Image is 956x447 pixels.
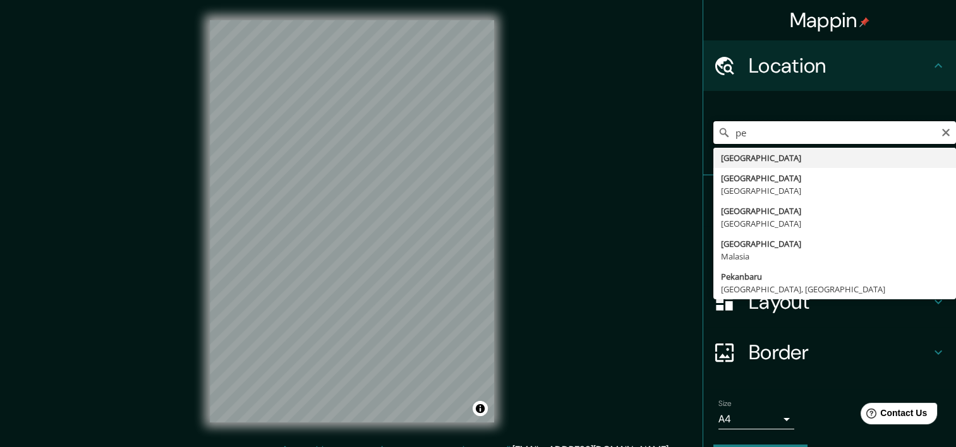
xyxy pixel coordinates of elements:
canvas: Map [210,20,494,422]
div: Style [703,226,956,277]
div: [GEOGRAPHIC_DATA] [721,237,948,250]
div: [GEOGRAPHIC_DATA] [721,172,948,184]
div: Pekanbaru [721,270,948,283]
h4: Mappin [790,8,870,33]
button: Clear [941,126,951,138]
iframe: Help widget launcher [844,398,942,433]
div: Border [703,327,956,378]
input: Pick your city or area [713,121,956,144]
label: Size [718,398,732,409]
button: Toggle attribution [473,401,488,416]
img: pin-icon.png [859,17,869,27]
div: [GEOGRAPHIC_DATA], [GEOGRAPHIC_DATA] [721,283,948,295]
div: [GEOGRAPHIC_DATA] [721,152,948,164]
div: [GEOGRAPHIC_DATA] [721,205,948,217]
div: [GEOGRAPHIC_DATA] [721,217,948,230]
div: Location [703,40,956,91]
div: Malasia [721,250,948,263]
div: A4 [718,409,794,429]
div: Layout [703,277,956,327]
h4: Layout [749,289,931,314]
h4: Location [749,53,931,78]
h4: Border [749,340,931,365]
div: Pins [703,176,956,226]
div: [GEOGRAPHIC_DATA] [721,184,948,197]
